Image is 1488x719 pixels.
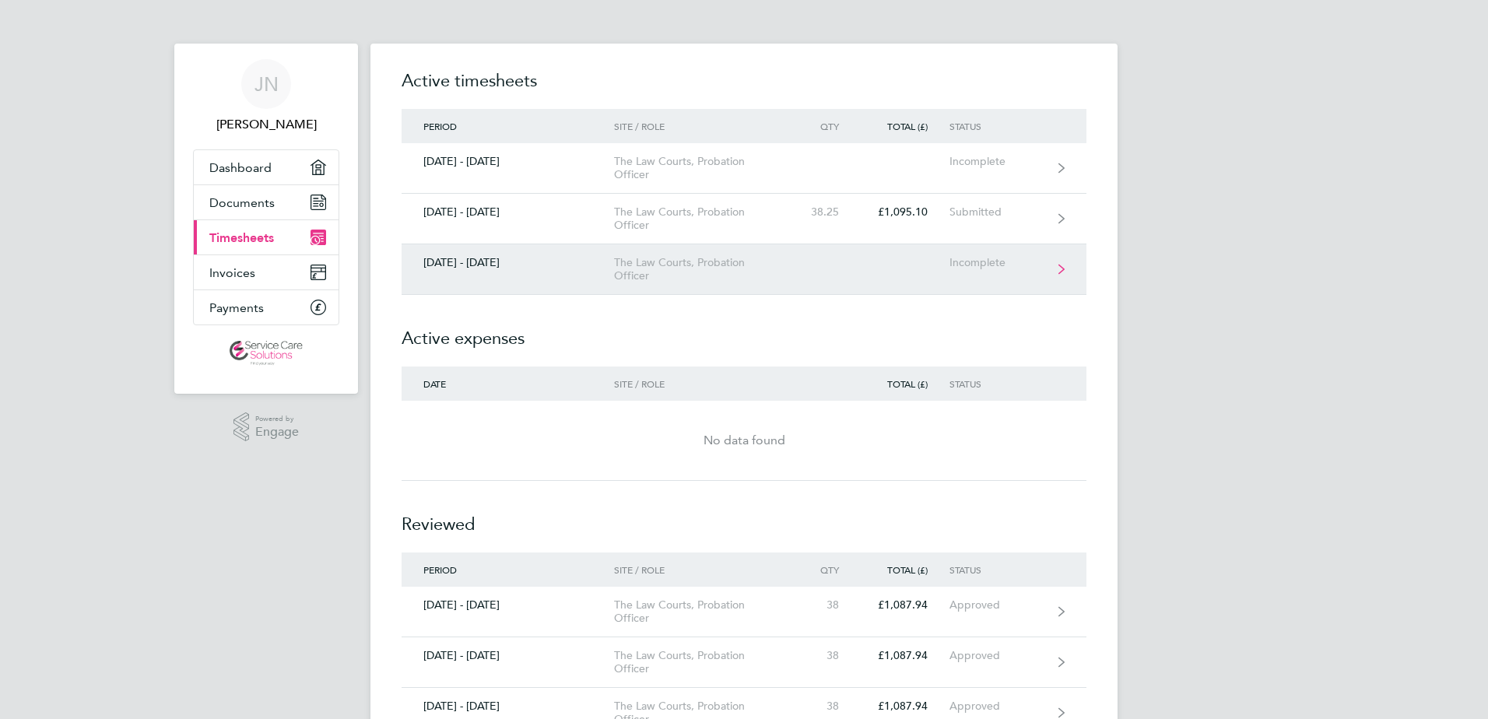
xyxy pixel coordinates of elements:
[792,598,861,612] div: 38
[174,44,358,394] nav: Main navigation
[193,59,339,134] a: JN[PERSON_NAME]
[194,150,339,184] a: Dashboard
[861,700,949,713] div: £1,087.94
[402,68,1086,109] h2: Active timesheets
[861,378,949,389] div: Total (£)
[402,431,1086,450] div: No data found
[861,205,949,219] div: £1,095.10
[614,155,792,181] div: The Law Courts, Probation Officer
[423,120,457,132] span: Period
[614,256,792,282] div: The Law Courts, Probation Officer
[209,300,264,315] span: Payments
[949,155,1045,168] div: Incomplete
[792,700,861,713] div: 38
[792,564,861,575] div: Qty
[949,598,1045,612] div: Approved
[861,564,949,575] div: Total (£)
[861,598,949,612] div: £1,087.94
[614,564,792,575] div: Site / Role
[255,426,299,439] span: Engage
[402,700,614,713] div: [DATE] - [DATE]
[402,244,1086,295] a: [DATE] - [DATE]The Law Courts, Probation OfficerIncomplete
[614,205,792,232] div: The Law Courts, Probation Officer
[194,290,339,324] a: Payments
[402,637,1086,688] a: [DATE] - [DATE]The Law Courts, Probation Officer38£1,087.94Approved
[209,160,272,175] span: Dashboard
[209,265,255,280] span: Invoices
[402,194,1086,244] a: [DATE] - [DATE]The Law Courts, Probation Officer38.25£1,095.10Submitted
[209,230,274,245] span: Timesheets
[861,649,949,662] div: £1,087.94
[614,378,792,389] div: Site / Role
[402,649,614,662] div: [DATE] - [DATE]
[949,205,1045,219] div: Submitted
[402,587,1086,637] a: [DATE] - [DATE]The Law Courts, Probation Officer38£1,087.94Approved
[861,121,949,132] div: Total (£)
[402,143,1086,194] a: [DATE] - [DATE]The Law Courts, Probation OfficerIncomplete
[209,195,275,210] span: Documents
[193,341,339,366] a: Go to home page
[949,700,1045,713] div: Approved
[614,598,792,625] div: The Law Courts, Probation Officer
[194,255,339,289] a: Invoices
[949,256,1045,269] div: Incomplete
[402,256,614,269] div: [DATE] - [DATE]
[402,295,1086,367] h2: Active expenses
[614,121,792,132] div: Site / Role
[792,121,861,132] div: Qty
[402,205,614,219] div: [DATE] - [DATE]
[255,412,299,426] span: Powered by
[402,378,614,389] div: Date
[949,564,1045,575] div: Status
[949,378,1045,389] div: Status
[402,155,614,168] div: [DATE] - [DATE]
[949,121,1045,132] div: Status
[230,341,303,366] img: servicecare-logo-retina.png
[614,649,792,675] div: The Law Courts, Probation Officer
[423,563,457,576] span: Period
[233,412,300,442] a: Powered byEngage
[254,74,279,94] span: JN
[792,649,861,662] div: 38
[792,205,861,219] div: 38.25
[949,649,1045,662] div: Approved
[193,115,339,134] span: Joel Nunez Martinez
[194,185,339,219] a: Documents
[402,481,1086,552] h2: Reviewed
[194,220,339,254] a: Timesheets
[402,598,614,612] div: [DATE] - [DATE]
